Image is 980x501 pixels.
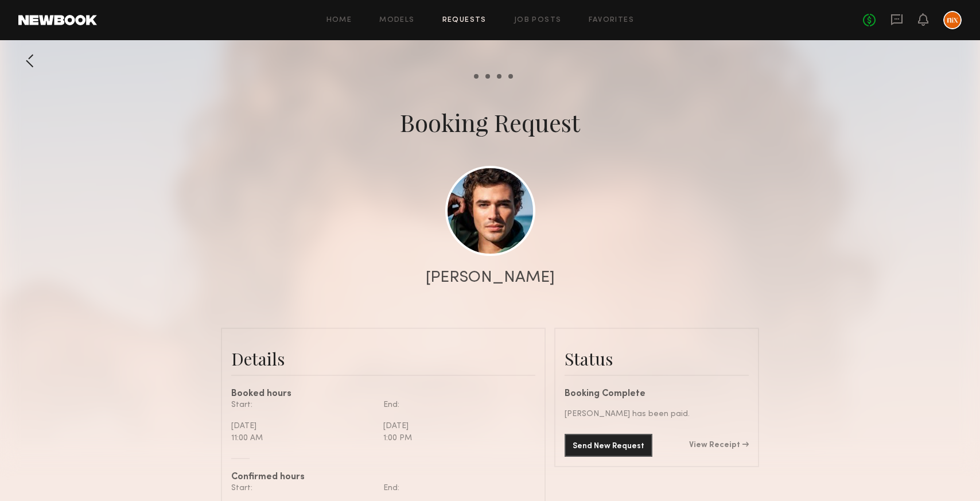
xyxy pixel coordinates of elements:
div: Booking Complete [565,390,749,399]
div: 1:00 PM [383,432,527,444]
div: Status [565,347,749,370]
div: [DATE] [231,420,375,432]
a: View Receipt [689,441,749,449]
div: [DATE] [383,420,527,432]
div: End: [383,482,527,494]
div: [PERSON_NAME] has been paid. [565,408,749,420]
a: Favorites [589,17,634,24]
button: Send New Request [565,434,652,457]
a: Requests [442,17,487,24]
div: Booking Request [400,106,580,138]
a: Home [326,17,352,24]
div: Confirmed hours [231,473,535,482]
div: Start: [231,482,375,494]
div: Details [231,347,535,370]
div: 11:00 AM [231,432,375,444]
a: Job Posts [514,17,562,24]
div: Booked hours [231,390,535,399]
div: End: [383,399,527,411]
a: Models [379,17,414,24]
div: Start: [231,399,375,411]
div: [PERSON_NAME] [426,270,555,286]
